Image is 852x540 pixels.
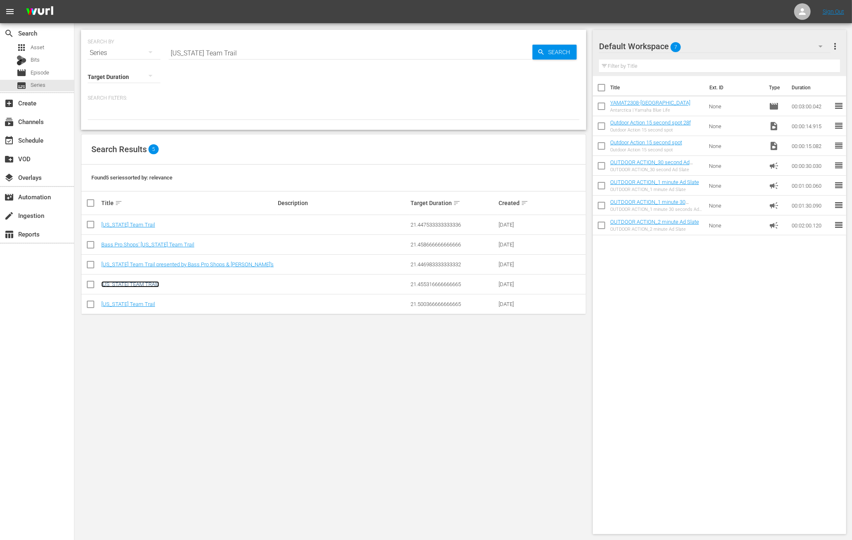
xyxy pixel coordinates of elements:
[610,159,693,172] a: OUTDOOR ACTION_30 second Ad Slate
[410,222,496,228] div: 21.447533333333336
[4,29,14,38] span: Search
[610,108,690,113] div: Antarctica | Yamaha Blue Life
[91,174,172,181] span: Found 5 series sorted by: relevance
[20,2,60,22] img: ans4CAIJ8jUAAAAAAAAAAAAAAAAAAAAAAAAgQb4GAAAAAAAAAAAAAAAAAAAAAAAAJMjXAAAAAAAAAAAAAAAAAAAAAAAAgAT5G...
[4,211,14,221] span: Ingestion
[410,198,496,208] div: Target Duration
[706,156,766,176] td: None
[499,281,540,287] div: [DATE]
[788,116,834,136] td: 00:00:14.915
[17,55,26,65] div: Bits
[610,227,699,232] div: OUTDOOR ACTION_2 minute Ad Slate
[834,101,844,111] span: reorder
[788,196,834,215] td: 00:01:30.090
[610,139,682,146] a: Outdoor Action 15 second spot
[610,167,702,172] div: OUTDOOR ACTION_30 second Ad Slate
[610,100,690,106] a: YAMAT2308-[GEOGRAPHIC_DATA]
[610,119,691,126] a: Outdoor Action 15 second spot 28f
[499,241,540,248] div: [DATE]
[499,198,540,208] div: Created
[769,121,779,131] span: Video
[788,96,834,116] td: 00:03:00.042
[834,180,844,190] span: reorder
[101,261,274,268] a: [US_STATE] Team Trail presented by Bass Pro Shops & [PERSON_NAME]’s
[610,187,699,192] div: OUTDOOR ACTION_1 minute Ad Slate
[610,147,682,153] div: Outdoor Action 15 second spot
[101,222,155,228] a: [US_STATE] Team Trail
[31,81,45,89] span: Series
[704,76,764,99] th: Ext. ID
[17,68,26,78] span: Episode
[4,154,14,164] span: VOD
[706,96,766,116] td: None
[788,156,834,176] td: 00:00:30.030
[410,281,496,287] div: 21.455316666666665
[91,144,147,154] span: Search Results
[410,261,496,268] div: 21.446983333333332
[834,200,844,210] span: reorder
[101,281,159,287] a: [US_STATE] TEAM TRAIL
[17,81,26,91] span: Series
[88,41,160,65] div: Series
[610,199,689,211] a: OUTDOOR ACTION_1 minute 30 seconds Ad Slate
[769,161,779,171] span: Ad
[610,127,691,133] div: Outdoor Action 15 second spot
[834,121,844,131] span: reorder
[17,43,26,53] span: Asset
[148,144,159,154] span: 5
[5,7,15,17] span: menu
[706,116,766,136] td: None
[4,192,14,202] span: Automation
[823,8,844,15] a: Sign Out
[31,69,49,77] span: Episode
[769,201,779,210] span: Ad
[4,229,14,239] span: Reports
[788,215,834,235] td: 00:02:00.120
[610,76,704,99] th: Title
[499,301,540,307] div: [DATE]
[4,136,14,146] span: Schedule
[410,241,496,248] div: 21.458666666666666
[769,220,779,230] span: Ad
[769,181,779,191] span: Ad
[769,141,779,151] span: Video
[834,220,844,230] span: reorder
[88,95,580,102] p: Search Filters:
[706,196,766,215] td: None
[31,56,40,64] span: Bits
[830,36,840,56] button: more_vert
[499,261,540,268] div: [DATE]
[769,101,779,111] span: Episode
[101,198,275,208] div: Title
[599,35,831,58] div: Default Workspace
[834,160,844,170] span: reorder
[788,176,834,196] td: 00:01:00.060
[834,141,844,151] span: reorder
[101,301,155,307] a: [US_STATE] Team Trail
[787,76,836,99] th: Duration
[410,301,496,307] div: 21.500366666666665
[706,176,766,196] td: None
[788,136,834,156] td: 00:00:15.082
[499,222,540,228] div: [DATE]
[521,199,528,207] span: sort
[453,199,461,207] span: sort
[4,117,14,127] span: Channels
[610,219,699,225] a: OUTDOOR ACTION_2 minute Ad Slate
[610,207,702,212] div: OUTDOOR ACTION_1 minute 30 seconds Ad Slate
[764,76,787,99] th: Type
[830,41,840,51] span: more_vert
[706,215,766,235] td: None
[4,173,14,183] span: Overlays
[101,241,194,248] a: Bass Pro Shops' [US_STATE] Team Trail
[31,43,44,52] span: Asset
[115,199,122,207] span: sort
[278,200,408,206] div: Description
[545,45,577,60] span: Search
[671,38,681,56] span: 7
[706,136,766,156] td: None
[532,45,577,60] button: Search
[4,98,14,108] span: Create
[610,179,699,185] a: OUTDOOR ACTION_1 minute Ad Slate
